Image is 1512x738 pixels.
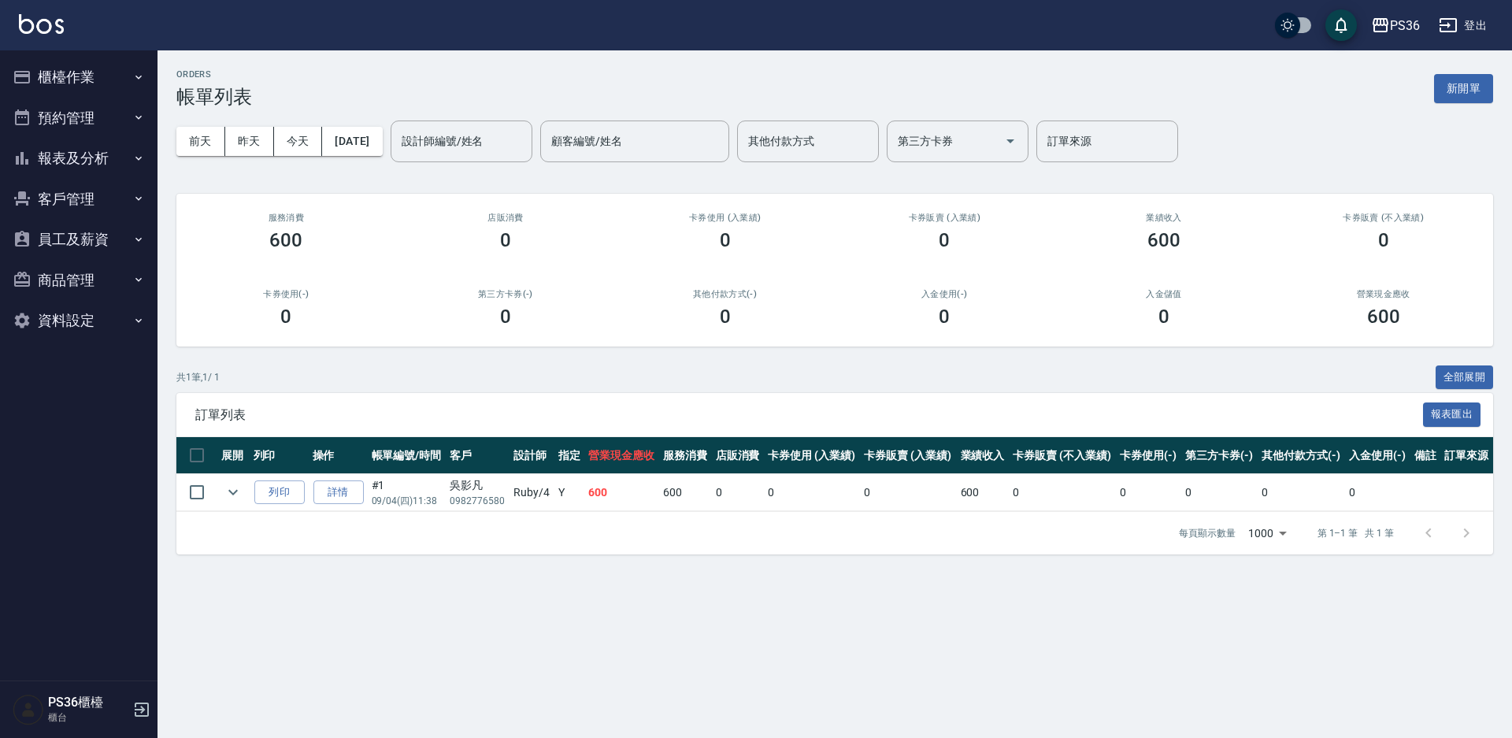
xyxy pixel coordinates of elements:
h3: 0 [1378,229,1389,251]
th: 第三方卡券(-) [1181,437,1258,474]
th: 訂單來源 [1440,437,1493,474]
th: 卡券使用(-) [1116,437,1181,474]
h2: 營業現金應收 [1292,289,1474,299]
p: 0982776580 [450,494,506,508]
h3: 600 [269,229,302,251]
td: 600 [957,474,1010,511]
h2: 卡券販賣 (入業績) [854,213,1036,223]
td: 0 [764,474,860,511]
h2: 店販消費 [415,213,597,223]
th: 業績收入 [957,437,1010,474]
h2: ORDERS [176,69,252,80]
button: 預約管理 [6,98,151,139]
th: 備註 [1410,437,1440,474]
td: 0 [860,474,956,511]
button: expand row [221,480,245,504]
a: 報表匯出 [1423,406,1481,421]
th: 卡券販賣 (不入業績) [1009,437,1116,474]
h2: 業績收入 [1073,213,1255,223]
th: 卡券使用 (入業績) [764,437,860,474]
td: 0 [712,474,765,511]
button: 前天 [176,127,225,156]
p: 櫃台 [48,710,128,725]
img: Person [13,694,44,725]
h3: 0 [720,229,731,251]
button: 資料設定 [6,300,151,341]
th: 指定 [554,437,584,474]
div: 吳影凡 [450,477,506,494]
button: 新開單 [1434,74,1493,103]
th: 營業現金應收 [584,437,659,474]
h3: 帳單列表 [176,86,252,108]
th: 展開 [217,437,250,474]
th: 帳單編號/時間 [368,437,447,474]
td: 0 [1258,474,1345,511]
div: 1000 [1242,512,1292,554]
h3: 0 [500,306,511,328]
h5: PS36櫃檯 [48,695,128,710]
button: save [1325,9,1357,41]
button: 客戶管理 [6,179,151,220]
p: 每頁顯示數量 [1179,526,1236,540]
p: 第 1–1 筆 共 1 筆 [1317,526,1394,540]
th: 客戶 [446,437,510,474]
button: 列印 [254,480,305,505]
th: 列印 [250,437,309,474]
button: 今天 [274,127,323,156]
h3: 服務消費 [195,213,377,223]
a: 新開單 [1434,80,1493,95]
th: 卡券販賣 (入業績) [860,437,956,474]
th: 服務消費 [659,437,712,474]
h3: 0 [720,306,731,328]
button: Open [998,128,1023,154]
h2: 卡券使用(-) [195,289,377,299]
button: 全部展開 [1436,365,1494,390]
p: 共 1 筆, 1 / 1 [176,370,220,384]
img: Logo [19,14,64,34]
h3: 600 [1147,229,1180,251]
td: 0 [1009,474,1116,511]
h2: 卡券使用 (入業績) [634,213,816,223]
button: 報表及分析 [6,138,151,179]
h3: 600 [1367,306,1400,328]
th: 入金使用(-) [1345,437,1410,474]
h3: 0 [280,306,291,328]
button: 商品管理 [6,260,151,301]
td: 600 [659,474,712,511]
button: 報表匯出 [1423,402,1481,427]
span: 訂單列表 [195,407,1423,423]
h2: 入金使用(-) [854,289,1036,299]
td: 600 [584,474,659,511]
th: 操作 [309,437,368,474]
td: 0 [1345,474,1410,511]
th: 店販消費 [712,437,765,474]
button: 登出 [1432,11,1493,40]
h2: 卡券販賣 (不入業績) [1292,213,1474,223]
button: [DATE] [322,127,382,156]
a: 詳情 [313,480,364,505]
button: PS36 [1365,9,1426,42]
td: #1 [368,474,447,511]
h3: 0 [939,306,950,328]
th: 其他付款方式(-) [1258,437,1345,474]
h3: 0 [939,229,950,251]
p: 09/04 (四) 11:38 [372,494,443,508]
th: 設計師 [510,437,554,474]
button: 櫃檯作業 [6,57,151,98]
button: 昨天 [225,127,274,156]
h3: 0 [1158,306,1169,328]
td: Ruby /4 [510,474,554,511]
td: Y [554,474,584,511]
button: 員工及薪資 [6,219,151,260]
h2: 入金儲值 [1073,289,1255,299]
h2: 其他付款方式(-) [634,289,816,299]
h3: 0 [500,229,511,251]
td: 0 [1116,474,1181,511]
td: 0 [1181,474,1258,511]
div: PS36 [1390,16,1420,35]
h2: 第三方卡券(-) [415,289,597,299]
